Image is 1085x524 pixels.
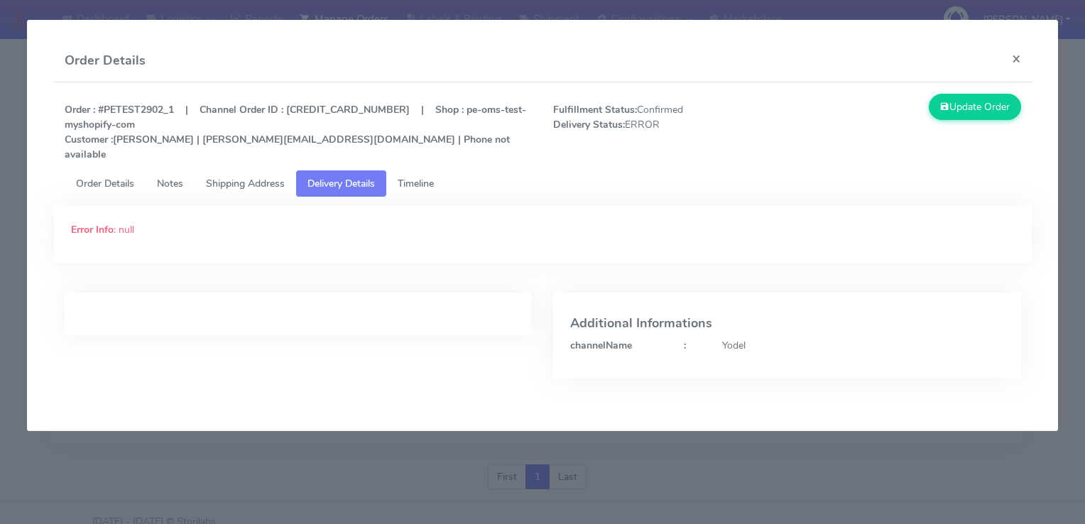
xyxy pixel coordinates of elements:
[65,133,113,146] strong: Customer :
[542,102,787,162] span: Confirmed ERROR
[206,177,285,190] span: Shipping Address
[157,177,183,190] span: Notes
[553,103,637,116] strong: Fulfillment Status:
[65,170,1021,197] ul: Tabs
[307,177,375,190] span: Delivery Details
[711,338,1015,353] div: Yodel
[60,222,1025,237] div: : null
[929,94,1021,120] button: Update Order
[398,177,434,190] span: Timeline
[570,339,632,352] strong: channelName
[76,177,134,190] span: Order Details
[1001,40,1032,77] button: Close
[553,118,625,131] strong: Delivery Status:
[65,103,526,161] strong: Order : #PETEST2902_1 | Channel Order ID : [CREDIT_CARD_NUMBER] | Shop : pe-oms-test-myshopify-co...
[684,339,686,352] strong: :
[65,51,146,70] h4: Order Details
[570,317,1004,331] h4: Additional Informations
[71,223,114,236] strong: Error Info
